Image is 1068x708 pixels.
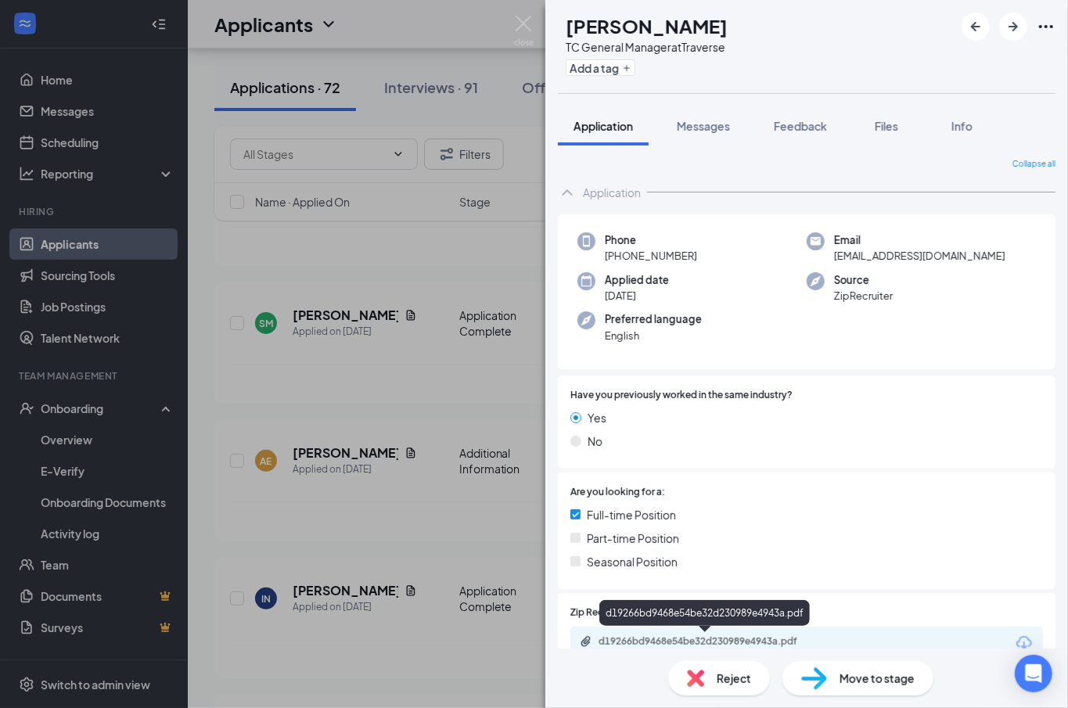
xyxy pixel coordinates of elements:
span: [DATE] [605,288,669,304]
h1: [PERSON_NAME] [566,13,728,39]
span: ZipRecruiter [834,288,893,304]
svg: Ellipses [1037,17,1055,36]
svg: ArrowLeftNew [966,17,985,36]
svg: Plus [622,63,631,73]
span: Info [951,119,973,133]
span: Seasonal Position [587,553,678,570]
div: TC General Manager at Traverse [566,39,728,55]
span: Phone [605,232,697,248]
button: ArrowLeftNew [962,13,990,41]
span: Move to stage [840,670,915,687]
button: ArrowRight [999,13,1027,41]
span: Have you previously worked in the same industry? [570,388,793,403]
svg: Paperclip [580,635,592,648]
div: Open Intercom Messenger [1015,655,1052,692]
span: [PHONE_NUMBER] [605,248,697,264]
span: Feedback [774,119,827,133]
span: Part-time Position [587,530,679,547]
span: Full-time Position [587,506,676,523]
svg: Download [1015,634,1034,652]
span: Files [875,119,898,133]
span: Zip Recruiter Resume [570,606,664,620]
span: Email [834,232,1005,248]
span: Are you looking for a: [570,485,665,500]
svg: ChevronUp [558,183,577,202]
div: d19266bd9468e54be32d230989e4943a.pdf [599,600,810,626]
span: Application [574,119,633,133]
span: English [605,328,702,343]
div: d19266bd9468e54be32d230989e4943a.pdf [599,635,818,648]
span: Yes [588,409,606,426]
span: Reject [717,670,751,687]
a: Paperclipd19266bd9468e54be32d230989e4943a.pdf [580,635,833,650]
span: [EMAIL_ADDRESS][DOMAIN_NAME] [834,248,1005,264]
span: Source [834,272,893,288]
span: Preferred language [605,311,702,327]
button: PlusAdd a tag [566,59,635,76]
svg: ArrowRight [1004,17,1023,36]
span: Messages [677,119,730,133]
div: Application [583,185,641,200]
span: Applied date [605,272,669,288]
span: No [588,433,602,450]
span: Collapse all [1012,158,1055,171]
